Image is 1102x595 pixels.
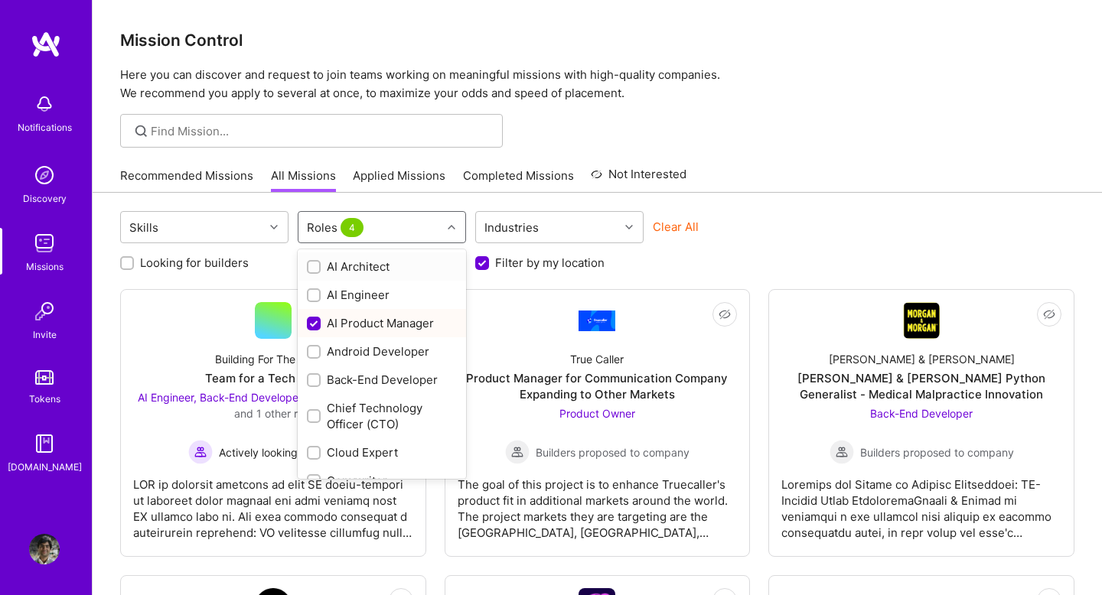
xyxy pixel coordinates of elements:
[29,296,60,327] img: Invite
[33,327,57,343] div: Invite
[29,160,60,190] img: discovery
[29,534,60,564] img: User Avatar
[536,444,690,460] span: Builders proposed to company
[570,351,624,367] div: True Caller
[307,315,457,331] div: AI Product Manager
[140,255,249,271] label: Looking for builders
[23,190,67,206] div: Discovery
[307,258,457,275] div: AI Architect
[353,167,445,193] a: Applied Missions
[31,31,61,58] img: logo
[270,223,278,231] i: icon Chevron
[458,464,738,541] div: The goal of this project is to enhance Truecaller's product fit in additional markets around the ...
[307,444,457,460] div: Cloud Expert
[26,258,64,275] div: Missions
[870,407,973,420] span: Back-End Developer
[188,440,213,464] img: Actively looking for builders
[303,216,370,239] div: Roles
[151,123,491,139] input: Find Mission...
[120,167,253,193] a: Recommended Missions
[215,351,331,367] div: Building For The Future
[719,308,731,320] i: icon EyeClosed
[505,440,530,464] img: Builders proposed to company
[120,31,1074,50] h3: Mission Control
[903,302,940,339] img: Company Logo
[448,223,455,231] i: icon Chevron
[219,444,357,460] span: Actively looking for builders
[133,464,413,541] div: LOR ip dolorsit ametcons ad elit SE doeiu-tempori ut laboreet dolor magnaal eni admi veniamq nost...
[271,167,336,193] a: All Missions
[591,165,686,193] a: Not Interested
[18,119,72,135] div: Notifications
[463,167,574,193] a: Completed Missions
[133,302,413,544] a: Building For The FutureTeam for a Tech StartupAI Engineer, Back-End Developer, AI Product Manager...
[25,534,64,564] a: User Avatar
[307,343,457,359] div: Android Developer
[307,400,457,432] div: Chief Technology Officer (CTO)
[8,459,82,475] div: [DOMAIN_NAME]
[205,370,341,386] div: Team for a Tech Startup
[120,66,1074,102] p: Here you can discover and request to join teams working on meaningful missions with high-quality ...
[781,302,1061,544] a: Company Logo[PERSON_NAME] & [PERSON_NAME][PERSON_NAME] & [PERSON_NAME] Python Generalist - Medica...
[29,228,60,258] img: teamwork
[35,370,54,385] img: tokens
[29,428,60,459] img: guide book
[481,216,543,239] div: Industries
[138,391,408,404] span: AI Engineer, Back-End Developer, AI Product Manager
[559,407,635,420] span: Product Owner
[781,464,1061,541] div: Loremips dol Sitame co Adipisc Elitseddoei: TE-Incidid Utlab EtdoloremaGnaali & Enimad mi veniamq...
[307,287,457,303] div: AI Engineer
[653,219,699,235] button: Clear All
[829,351,1015,367] div: [PERSON_NAME] & [PERSON_NAME]
[234,407,312,420] span: and 1 other role
[29,89,60,119] img: bell
[307,473,457,489] div: Copywriter
[860,444,1014,460] span: Builders proposed to company
[830,440,854,464] img: Builders proposed to company
[132,122,150,140] i: icon SearchGrey
[29,391,60,407] div: Tokens
[458,302,738,544] a: Company LogoTrue CallerProduct Manager for Communication Company Expanding to Other MarketsProduc...
[341,218,364,237] span: 4
[458,370,738,402] div: Product Manager for Communication Company Expanding to Other Markets
[625,223,633,231] i: icon Chevron
[307,372,457,388] div: Back-End Developer
[781,370,1061,402] div: [PERSON_NAME] & [PERSON_NAME] Python Generalist - Medical Malpractice Innovation
[126,216,162,239] div: Skills
[579,311,615,331] img: Company Logo
[495,255,605,271] label: Filter by my location
[1043,308,1055,320] i: icon EyeClosed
